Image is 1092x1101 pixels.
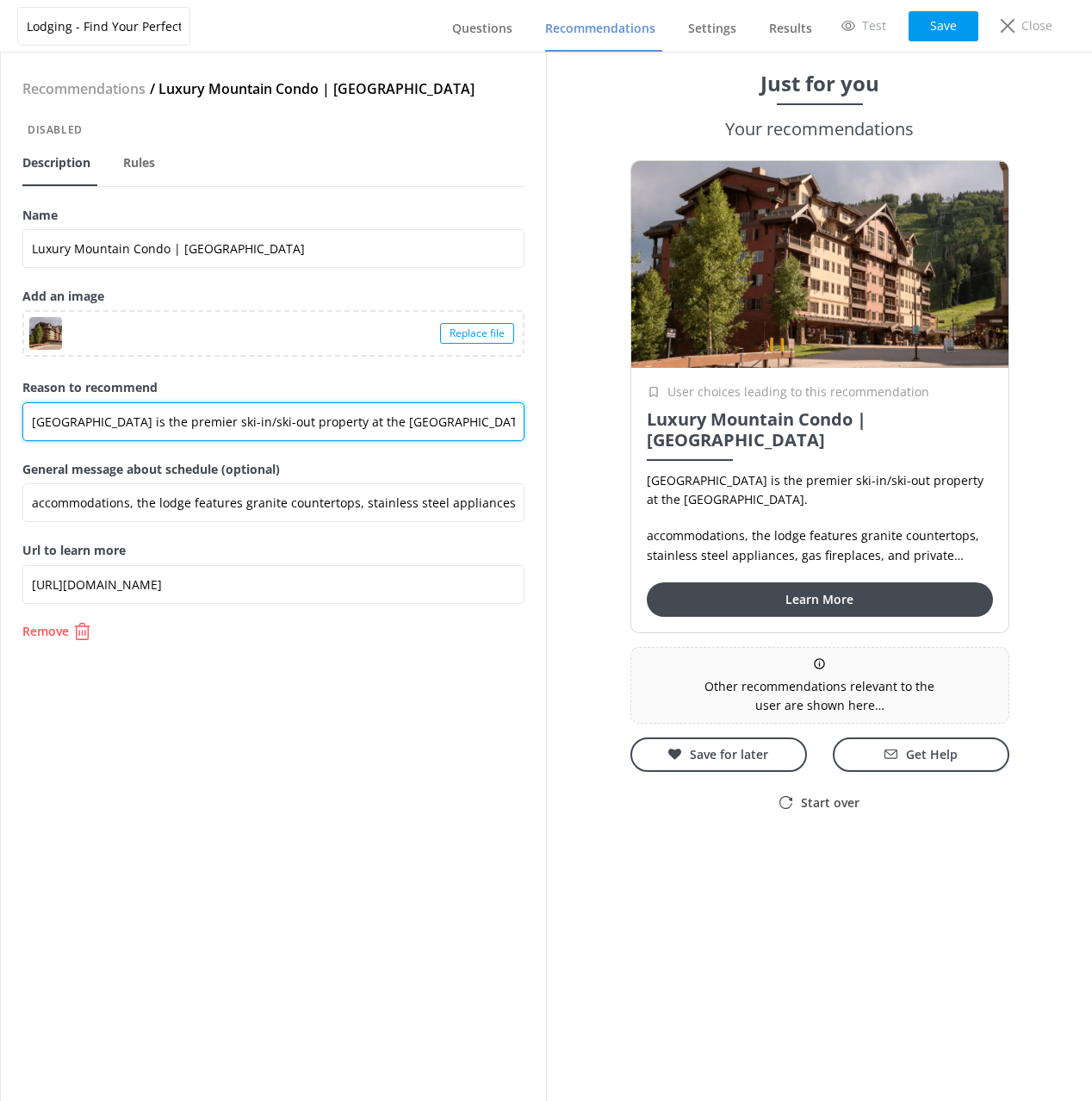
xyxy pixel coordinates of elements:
[688,20,736,37] span: Settings
[22,154,90,171] span: Description
[22,141,97,186] a: Description
[833,737,1009,772] button: Get Help
[829,11,898,40] a: Test
[22,122,83,137] span: Disabled
[22,229,524,268] input: Eg. Tour A
[123,141,162,186] a: Rules
[760,70,879,96] h1: Just for you
[22,378,524,397] label: Reason to recommend
[545,20,655,37] span: Recommendations
[631,161,1008,368] img: 807-1759707274.png
[440,323,514,344] div: Replace file
[667,383,929,401] p: User choices leading to this recommendation
[692,677,948,716] p: Other recommendations relevant to the user are shown here…
[150,78,475,101] h4: / Luxury Mountain Condo | [GEOGRAPHIC_DATA]
[909,11,978,41] button: Save
[22,78,146,101] h4: Recommendations
[630,737,807,772] button: Save for later
[22,402,524,441] input: Eg. Great for kids
[22,565,524,604] input: https://...
[22,625,69,638] p: Remove
[22,623,524,640] button: Remove
[647,471,993,510] p: [GEOGRAPHIC_DATA] is the premier ski-in/ski-out property at the [GEOGRAPHIC_DATA].
[862,16,886,35] p: Test
[769,20,812,37] span: Results
[22,483,524,522] input: Eg. Daily tours at 9am and 12pm
[647,526,993,565] p: accommodations, the lodge features granite countertops, stainless steel appliances, gas fireplace...
[452,20,512,37] span: Questions
[647,409,993,451] h3: Luxury Mountain Condo | [GEOGRAPHIC_DATA]
[22,541,524,560] label: Url to learn more
[123,154,155,171] span: Rules
[22,287,524,306] label: Add an image
[725,115,914,143] h3: Your recommendations
[22,206,524,225] label: Name
[1021,16,1052,35] p: Close
[647,582,993,617] button: Learn More
[758,786,881,820] button: Start over
[22,460,524,479] label: General message about schedule (optional)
